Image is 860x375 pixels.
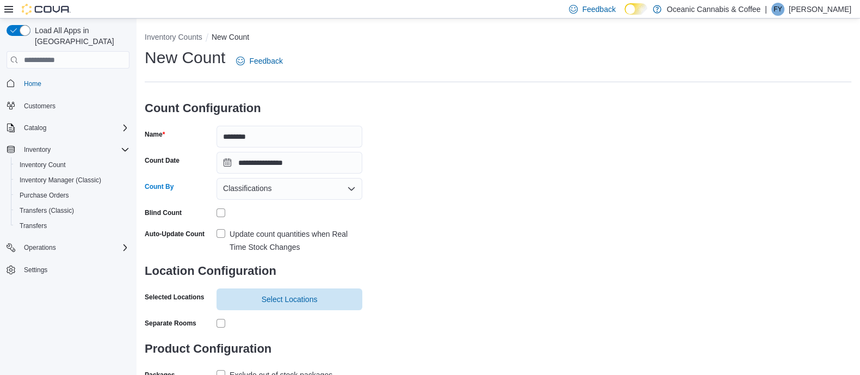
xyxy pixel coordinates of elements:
input: Dark Mode [624,3,647,15]
span: Inventory Count [20,161,66,169]
span: Customers [20,99,129,113]
button: Inventory [2,142,134,157]
h1: New Count [145,47,225,69]
div: Separate Rooms [145,319,196,328]
div: Faith Young [771,3,784,16]
span: Select Locations [262,294,318,305]
button: Inventory Counts [145,33,202,41]
span: Inventory Count [15,158,129,171]
label: Count By [145,182,174,191]
button: Transfers [11,218,134,233]
button: Customers [2,98,134,114]
p: [PERSON_NAME] [789,3,851,16]
span: Home [24,79,41,88]
span: Home [20,76,129,90]
div: Update count quantities when Real Time Stock Changes [230,228,362,254]
button: Open list of options [347,185,356,193]
span: Inventory [20,143,129,156]
span: Settings [24,266,47,274]
button: New Count [212,33,249,41]
button: Select Locations [216,288,362,310]
p: | [765,3,767,16]
span: Inventory Manager (Classic) [15,174,129,187]
label: Name [145,130,165,139]
a: Transfers (Classic) [15,204,78,217]
span: Transfers (Classic) [20,206,74,215]
span: Load All Apps in [GEOGRAPHIC_DATA] [30,25,129,47]
h3: Location Configuration [145,254,362,288]
span: Feedback [249,56,282,66]
a: Inventory Manager (Classic) [15,174,106,187]
label: Count Date [145,156,180,165]
button: Transfers (Classic) [11,203,134,218]
span: Customers [24,102,55,110]
button: Inventory Manager (Classic) [11,173,134,188]
a: Customers [20,100,60,113]
a: Home [20,77,46,90]
a: Settings [20,263,52,276]
span: Operations [20,241,129,254]
span: FY [774,3,782,16]
button: Catalog [2,120,134,136]
span: Classifications [223,182,271,195]
button: Purchase Orders [11,188,134,203]
label: Selected Locations [145,293,204,302]
button: Home [2,75,134,91]
span: Operations [24,243,56,252]
span: Catalog [20,121,129,134]
h3: Count Configuration [145,91,362,126]
span: Purchase Orders [15,189,129,202]
img: Cova [22,4,71,15]
p: Oceanic Cannabis & Coffee [667,3,761,16]
a: Transfers [15,219,51,232]
a: Feedback [232,50,287,72]
nav: Complex example [7,71,129,306]
span: Transfers (Classic) [15,204,129,217]
button: Catalog [20,121,51,134]
button: Inventory [20,143,55,156]
span: Feedback [582,4,615,15]
div: Blind Count [145,208,182,217]
span: Settings [20,263,129,276]
a: Purchase Orders [15,189,73,202]
button: Operations [20,241,60,254]
button: Inventory Count [11,157,134,173]
span: Purchase Orders [20,191,69,200]
button: Operations [2,240,134,255]
label: Auto-Update Count [145,230,205,238]
nav: An example of EuiBreadcrumbs [145,32,851,45]
span: Inventory Manager (Classic) [20,176,101,185]
a: Inventory Count [15,158,70,171]
h3: Product Configuration [145,331,362,366]
button: Settings [2,262,134,278]
span: Transfers [15,219,129,232]
span: Transfers [20,222,47,230]
input: Press the down key to open a popover containing a calendar. [216,152,362,174]
span: Catalog [24,124,46,132]
span: Inventory [24,145,51,154]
